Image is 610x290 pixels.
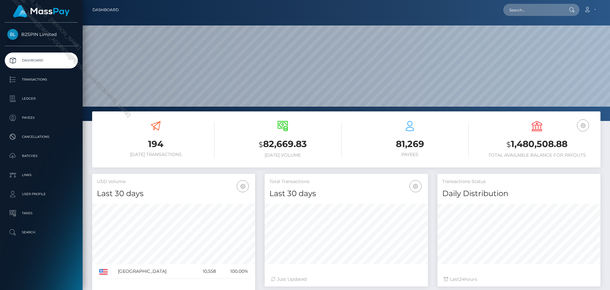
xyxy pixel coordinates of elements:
[7,209,75,218] p: Taxes
[224,152,342,158] h6: [DATE] Volume
[478,152,596,158] h6: Total Available Balance for Payouts
[97,179,250,185] h5: USD Volume
[97,152,214,157] h6: [DATE] Transactions
[259,140,263,149] small: $
[5,91,78,107] a: Ledger
[5,224,78,240] a: Search
[7,56,75,65] p: Dashboard
[5,32,78,37] span: B2SPIN Limited
[7,132,75,142] p: Cancellations
[5,167,78,183] a: Links
[5,110,78,126] a: Payees
[269,179,423,185] h5: Total Transactions
[193,264,218,279] td: 10,558
[7,189,75,199] p: User Profile
[224,138,342,151] h3: 82,669.83
[7,113,75,123] p: Payees
[351,152,469,157] h6: Payees
[442,188,596,199] h4: Daily Distribution
[218,264,250,279] td: 100.00%
[7,94,75,103] p: Ledger
[7,228,75,237] p: Search
[7,170,75,180] p: Links
[97,188,250,199] h4: Last 30 days
[5,72,78,88] a: Transactions
[459,276,464,282] span: 24
[5,186,78,202] a: User Profile
[442,179,596,185] h5: Transactions Status
[271,276,421,283] div: Just Updated
[13,5,70,18] img: MassPay Logo
[444,276,594,283] div: Last hours
[5,205,78,221] a: Taxes
[503,4,563,16] input: Search...
[478,138,596,151] h3: 1,480,508.88
[5,129,78,145] a: Cancellations
[7,75,75,84] p: Transactions
[5,53,78,68] a: Dashboard
[7,151,75,161] p: Batches
[97,138,214,150] h3: 194
[7,29,18,40] img: B2SPIN Limited
[116,264,193,279] td: [GEOGRAPHIC_DATA]
[269,188,423,199] h4: Last 30 days
[99,269,108,275] img: US.png
[506,140,511,149] small: $
[351,138,469,150] h3: 81,269
[5,148,78,164] a: Batches
[92,3,119,17] a: Dashboard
